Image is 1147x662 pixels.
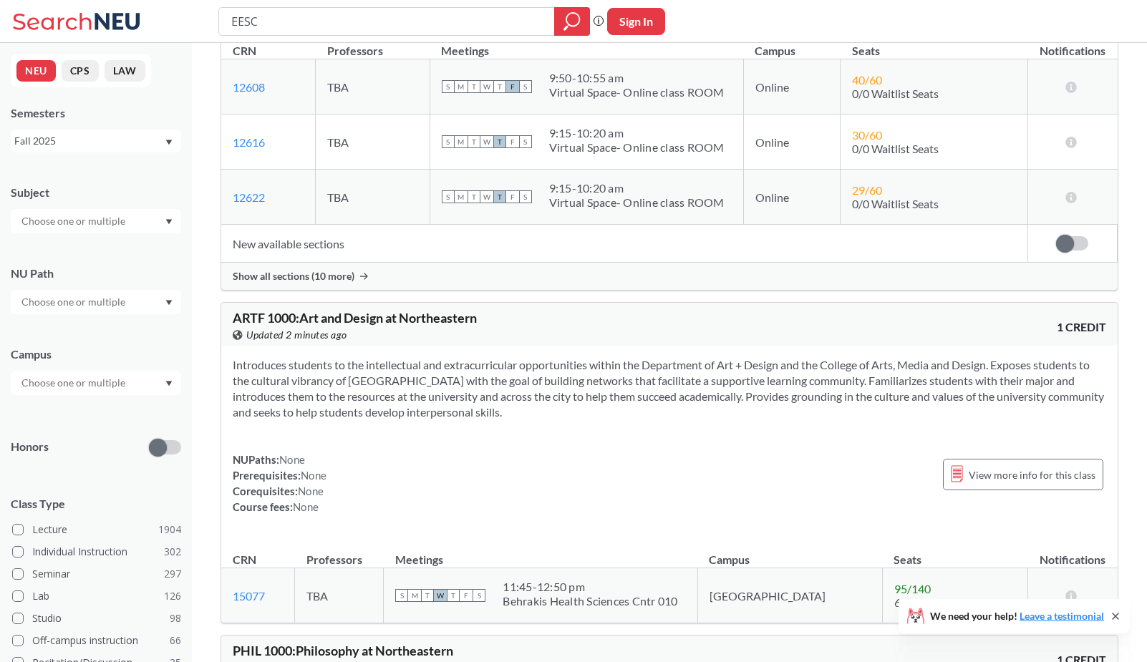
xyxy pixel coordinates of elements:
div: 11:45 - 12:50 pm [503,580,677,594]
th: Seats [841,29,1027,59]
td: Online [743,59,841,115]
div: Fall 2025 [14,133,164,149]
a: 12608 [233,80,265,94]
th: Notifications [1027,29,1117,59]
span: 30 / 60 [852,128,882,142]
label: Studio [12,609,181,628]
div: Semesters [11,105,181,121]
button: Sign In [607,8,665,35]
div: NUPaths: Prerequisites: Corequisites: Course fees: [233,452,326,515]
span: 98 [170,610,181,626]
span: S [473,589,485,602]
span: T [468,80,480,93]
div: magnifying glass [554,7,590,36]
span: M [455,190,468,203]
svg: Dropdown arrow [165,140,173,145]
span: S [519,80,532,93]
section: Introduces students to the intellectual and extracurricular opportunities within the Department o... [233,357,1106,420]
span: F [506,80,519,93]
th: Campus [697,537,882,568]
div: Virtual Space- Online class ROOM [549,85,725,99]
span: 297 [164,566,181,582]
input: Class, professor, course number, "phrase" [230,9,544,34]
label: Off-campus instruction [12,631,181,650]
span: F [506,190,519,203]
span: S [519,135,532,148]
a: Leave a testimonial [1020,610,1104,622]
span: 40 / 60 [852,73,882,87]
a: 12616 [233,135,265,149]
div: Virtual Space- Online class ROOM [549,195,725,210]
span: T [493,80,506,93]
span: 126 [164,588,181,604]
label: Seminar [12,565,181,583]
span: 302 [164,544,181,560]
button: LAW [105,60,145,82]
div: Dropdown arrow [11,209,181,233]
span: None [279,453,305,466]
span: S [442,135,455,148]
div: Show all sections (10 more) [221,263,1118,290]
th: Professors [316,29,430,59]
label: Individual Instruction [12,542,181,561]
span: M [455,135,468,148]
label: Lab [12,587,181,605]
span: T [468,135,480,148]
input: Choose one or multiple [14,213,135,230]
span: W [434,589,447,602]
td: [GEOGRAPHIC_DATA] [697,568,882,623]
span: Class Type [11,496,181,512]
label: Lecture [12,520,181,539]
th: Meetings [430,29,743,59]
span: 1 CREDIT [1057,319,1106,335]
button: CPS [62,60,99,82]
span: Show all sections (10 more) [233,270,354,283]
span: S [395,589,408,602]
td: TBA [295,568,384,623]
span: None [301,469,326,482]
span: F [460,589,473,602]
span: View more info for this class [969,466,1095,484]
button: NEU [16,60,56,82]
div: 9:15 - 10:20 am [549,181,725,195]
th: Meetings [384,537,697,568]
span: S [442,80,455,93]
span: 95 / 140 [894,582,931,595]
th: Notifications [1028,537,1118,568]
span: 6/6 Waitlist Seats [894,595,981,609]
p: Honors [11,439,49,455]
span: W [480,135,493,148]
a: 15077 [233,589,265,603]
span: T [421,589,434,602]
span: None [293,500,319,513]
svg: Dropdown arrow [165,381,173,386]
span: 29 / 60 [852,183,882,197]
span: 1904 [158,522,181,537]
span: 0/0 Waitlist Seats [852,197,939,210]
th: Professors [295,537,384,568]
span: S [519,190,532,203]
span: W [480,80,493,93]
span: T [493,190,506,203]
span: ARTF 1000 : Art and Design at Northeastern [233,310,477,326]
td: TBA [316,115,430,170]
td: New available sections [221,225,1027,263]
div: 9:50 - 10:55 am [549,71,725,85]
span: PHIL 1000 : Philosophy at Northeastern [233,643,453,658]
span: 66 [170,633,181,648]
span: T [468,190,480,203]
div: CRN [233,43,256,59]
span: W [480,190,493,203]
span: 0/0 Waitlist Seats [852,142,939,155]
span: F [506,135,519,148]
svg: magnifying glass [563,11,581,31]
td: Online [743,115,841,170]
span: T [493,135,506,148]
input: Choose one or multiple [14,374,135,391]
div: Behrakis Health Sciences Cntr 010 [503,594,677,608]
span: T [447,589,460,602]
div: Virtual Space- Online class ROOM [549,140,725,155]
a: 12622 [233,190,265,204]
span: We need your help! [930,611,1104,621]
input: Choose one or multiple [14,293,135,311]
